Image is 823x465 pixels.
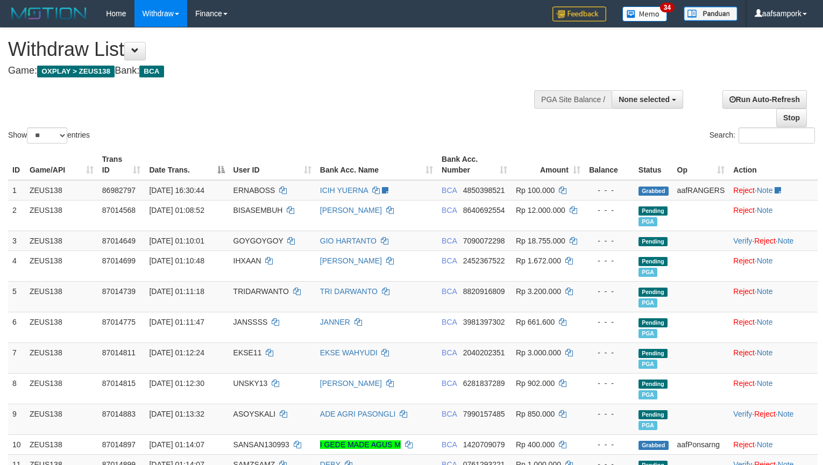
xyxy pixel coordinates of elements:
[638,441,669,450] span: Grabbed
[25,149,98,180] th: Game/API: activate to sort column ascending
[145,149,229,180] th: Date Trans.: activate to sort column descending
[733,206,755,214] a: Reject
[463,206,505,214] span: Copy 8640692554 to clipboard
[638,288,668,297] span: Pending
[102,206,136,214] span: 87014568
[733,186,755,195] a: Reject
[516,186,555,195] span: Rp 100.000
[733,410,752,418] a: Verify
[233,440,289,449] span: SANSAN130993
[710,127,815,144] label: Search:
[102,318,136,326] span: 87014775
[638,380,668,389] span: Pending
[149,186,204,195] span: [DATE] 16:30:44
[589,439,630,450] div: - - -
[139,66,164,77] span: BCA
[757,318,773,326] a: Note
[8,149,25,180] th: ID
[757,206,773,214] a: Note
[729,149,818,180] th: Action
[8,434,25,454] td: 10
[612,90,683,109] button: None selected
[8,342,25,373] td: 7
[638,421,657,430] span: Marked by aafanarl
[638,329,657,338] span: Marked by aafanarl
[733,379,755,388] a: Reject
[102,186,136,195] span: 86982797
[149,440,204,449] span: [DATE] 01:14:07
[638,318,668,327] span: Pending
[638,390,657,399] span: Marked by aafanarl
[729,312,818,342] td: ·
[733,318,755,326] a: Reject
[776,109,807,127] a: Stop
[722,90,807,109] a: Run Auto-Refresh
[442,237,457,245] span: BCA
[25,281,98,312] td: ZEUS138
[589,185,630,196] div: - - -
[8,180,25,201] td: 1
[463,237,505,245] span: Copy 7090072298 to clipboard
[463,318,505,326] span: Copy 3981397302 to clipboard
[638,268,657,277] span: Marked by aafanarl
[463,440,505,449] span: Copy 1420709079 to clipboard
[589,378,630,389] div: - - -
[516,348,561,357] span: Rp 3.000.000
[320,410,396,418] a: ADE AGRI PASONGLI
[233,206,283,214] span: BISASEMBUH
[233,256,261,265] span: IHXAAN
[8,251,25,281] td: 4
[320,237,377,245] a: GIO HARTANTO
[516,237,565,245] span: Rp 18.755.000
[757,348,773,357] a: Note
[316,149,437,180] th: Bank Acc. Name: activate to sort column ascending
[25,342,98,373] td: ZEUS138
[27,127,67,144] select: Showentries
[638,349,668,358] span: Pending
[757,379,773,388] a: Note
[589,255,630,266] div: - - -
[442,256,457,265] span: BCA
[638,360,657,369] span: Marked by aafanarl
[589,286,630,297] div: - - -
[442,318,457,326] span: BCA
[729,342,818,373] td: ·
[552,6,606,22] img: Feedback.jpg
[463,287,505,296] span: Copy 8820916809 to clipboard
[8,127,90,144] label: Show entries
[729,373,818,404] td: ·
[589,409,630,419] div: - - -
[463,348,505,357] span: Copy 2040202351 to clipboard
[729,281,818,312] td: ·
[638,298,657,307] span: Marked by aafanarl
[320,348,378,357] a: EKSE WAHYUDI
[8,39,538,60] h1: Withdraw List
[102,379,136,388] span: 87014815
[25,312,98,342] td: ZEUS138
[102,287,136,296] span: 87014739
[463,410,505,418] span: Copy 7990157485 to clipboard
[442,410,457,418] span: BCA
[778,237,794,245] a: Note
[320,256,382,265] a: [PERSON_NAME]
[442,186,457,195] span: BCA
[320,287,378,296] a: TRI DARWANTO
[585,149,634,180] th: Balance
[516,410,555,418] span: Rp 850.000
[619,95,670,104] span: None selected
[638,410,668,419] span: Pending
[8,312,25,342] td: 6
[660,3,675,12] span: 34
[757,440,773,449] a: Note
[102,440,136,449] span: 87014897
[463,379,505,388] span: Copy 6281837289 to clipboard
[320,186,368,195] a: ICIH YUERNA
[516,440,555,449] span: Rp 400.000
[102,348,136,357] span: 87014811
[463,186,505,195] span: Copy 4850398521 to clipboard
[437,149,512,180] th: Bank Acc. Number: activate to sort column ascending
[729,434,818,454] td: ·
[25,200,98,231] td: ZEUS138
[149,287,204,296] span: [DATE] 01:11:18
[320,379,382,388] a: [PERSON_NAME]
